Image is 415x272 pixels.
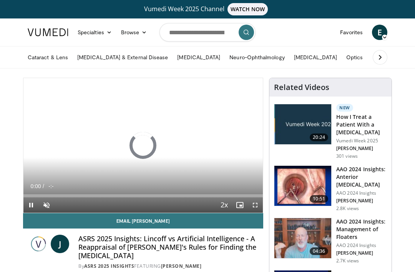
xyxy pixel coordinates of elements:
[23,50,73,65] a: Cataract & Lens
[274,104,387,159] a: 20:24 New How I Treat a Patient With a [MEDICAL_DATA] Vumedi Week 2025 [PERSON_NAME] 301 views
[23,213,263,229] a: Email [PERSON_NAME]
[30,183,41,189] span: 0:00
[336,165,387,189] h3: AAO 2024 Insights: Anterior [MEDICAL_DATA]
[78,235,257,260] h4: ASRS 2025 Insights: Lincoff vs Artificial Intelligence - A Reappraisal of [PERSON_NAME]'s Rules f...
[29,235,48,253] img: ASRS 2025 Insights
[28,28,68,36] img: VuMedi Logo
[173,50,225,65] a: [MEDICAL_DATA]
[51,235,69,253] a: J
[73,25,116,40] a: Specialties
[336,242,387,249] p: AAO 2024 Insights
[336,205,359,212] p: 2.8K views
[84,263,134,269] a: ASRS 2025 Insights
[78,263,257,270] div: By FEATURING
[39,197,54,213] button: Unmute
[23,78,263,213] video-js: Video Player
[274,165,387,212] a: 10:51 AAO 2024 Insights: Anterior [MEDICAL_DATA] AAO 2024 Insights [PERSON_NAME] 2.8K views
[247,197,263,213] button: Fullscreen
[23,194,263,197] div: Progress Bar
[161,263,202,269] a: [PERSON_NAME]
[274,166,331,206] img: fd942f01-32bb-45af-b226-b96b538a46e6.150x105_q85_crop-smart_upscale.jpg
[225,50,289,65] a: Neuro-Ophthalmology
[274,218,387,264] a: 04:36 AAO 2024 Insights: Management of Floaters AAO 2024 Insights [PERSON_NAME] 2.7K views
[310,247,328,255] span: 04:36
[336,113,387,136] h3: How I Treat a Patient With a [MEDICAL_DATA]
[217,197,232,213] button: Playback Rate
[274,218,331,258] img: 8e655e61-78ac-4b3e-a4e7-f43113671c25.150x105_q85_crop-smart_upscale.jpg
[336,104,353,112] p: New
[274,83,329,92] h4: Related Videos
[310,195,328,203] span: 10:51
[336,153,358,159] p: 301 views
[23,3,392,15] a: Vumedi Week 2025 ChannelWATCH NOW
[232,197,247,213] button: Enable picture-in-picture mode
[336,218,387,241] h3: AAO 2024 Insights: Management of Floaters
[342,50,367,65] a: Optics
[23,197,39,213] button: Pause
[336,138,387,144] p: Vumedi Week 2025
[274,104,331,144] img: 02d29458-18ce-4e7f-be78-7423ab9bdffd.jpg.150x105_q85_crop-smart_upscale.jpg
[336,258,359,264] p: 2.7K views
[159,23,256,42] input: Search topics, interventions
[116,25,152,40] a: Browse
[335,25,367,40] a: Favorites
[336,198,387,204] p: [PERSON_NAME]
[372,25,387,40] a: E
[310,133,328,141] span: 20:24
[73,50,173,65] a: [MEDICAL_DATA] & External Disease
[336,190,387,196] p: AAO 2024 Insights
[289,50,342,65] a: [MEDICAL_DATA]
[336,145,387,152] p: [PERSON_NAME]
[43,183,44,189] span: /
[336,250,387,256] p: [PERSON_NAME]
[227,3,268,15] span: WATCH NOW
[48,183,53,189] span: -:-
